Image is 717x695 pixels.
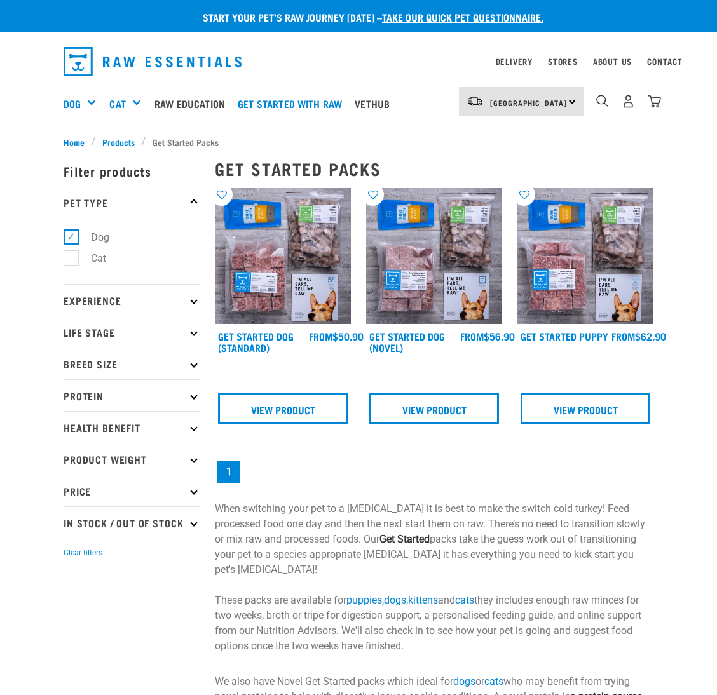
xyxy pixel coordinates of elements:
a: dogs [453,675,475,687]
img: home-icon-1@2x.png [596,95,608,107]
img: user.png [622,95,635,108]
a: Page 1 [217,461,240,483]
a: Products [96,135,142,149]
a: Contact [647,59,683,64]
span: FROM [460,333,484,339]
div: $62.90 [611,330,666,342]
p: When switching your pet to a [MEDICAL_DATA] it is best to make the switch cold turkey! Feed proce... [215,501,653,654]
p: In Stock / Out Of Stock [64,506,200,538]
p: Experience [64,284,200,316]
img: NSP Dog Standard Update [215,188,351,324]
a: Get Started Dog (Standard) [218,333,294,350]
img: NSP Dog Novel Update [366,188,502,324]
nav: pagination [215,458,653,486]
div: $50.90 [309,330,364,342]
a: About Us [593,59,632,64]
a: kittens [408,594,438,606]
a: View Product [369,393,499,424]
a: dogs [384,594,406,606]
a: take our quick pet questionnaire. [382,14,543,20]
button: Clear filters [64,547,102,558]
a: cats [455,594,474,606]
p: Breed Size [64,347,200,379]
a: Raw Education [151,78,235,129]
p: Filter products [64,155,200,187]
img: NPS Puppy Update [517,188,653,324]
a: Delivery [496,59,533,64]
span: Home [64,135,85,149]
label: Dog [71,229,114,245]
span: FROM [611,333,635,339]
nav: breadcrumbs [64,135,653,149]
a: cats [484,675,503,687]
a: Stores [548,59,578,64]
p: Life Stage [64,316,200,347]
a: View Product [218,393,348,424]
a: puppies [346,594,382,606]
a: View Product [521,393,650,424]
p: Product Weight [64,443,200,475]
a: Get Started Puppy [521,333,608,339]
a: Get Started Dog (Novel) [369,333,445,350]
img: van-moving.png [467,96,484,107]
label: Cat [71,250,111,266]
div: $56.90 [460,330,515,342]
a: Get started with Raw [235,78,352,129]
span: Products [102,135,135,149]
a: Dog [64,96,81,111]
a: Cat [109,96,125,111]
img: home-icon@2x.png [648,95,661,108]
a: Vethub [352,78,399,129]
strong: Get Started [379,533,430,545]
a: Home [64,135,92,149]
h2: Get Started Packs [215,159,653,179]
nav: dropdown navigation [53,42,664,81]
p: Price [64,475,200,506]
span: [GEOGRAPHIC_DATA] [490,100,567,105]
img: Raw Essentials Logo [64,47,242,76]
p: Pet Type [64,187,200,219]
p: Protein [64,379,200,411]
p: Health Benefit [64,411,200,443]
span: FROM [309,333,332,339]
